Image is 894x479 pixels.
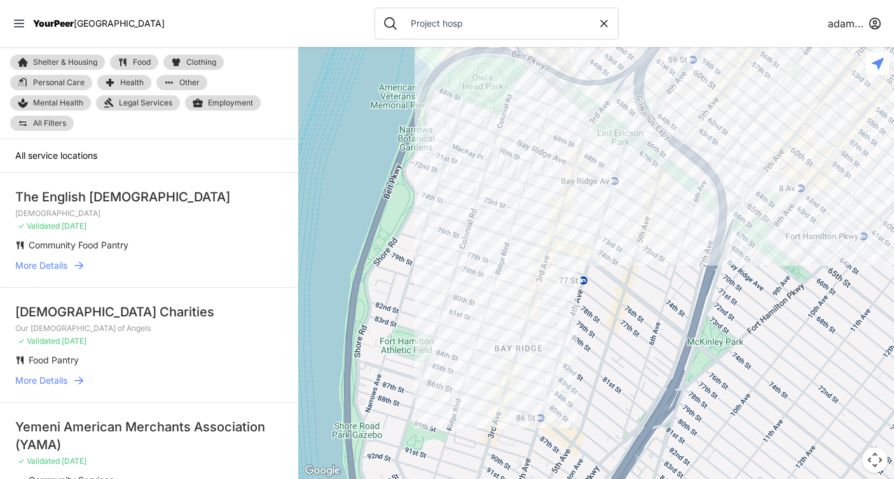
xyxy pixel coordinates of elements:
span: YourPeer [33,18,74,29]
span: All Filters [33,119,66,127]
a: All Filters [10,116,74,131]
span: Health [120,79,144,86]
span: ✓ Validated [18,336,60,346]
p: [DEMOGRAPHIC_DATA] [15,208,283,219]
a: Mental Health [10,95,91,111]
span: [DATE] [62,456,86,466]
span: Shelter & Housing [33,58,97,66]
span: More Details [15,374,67,387]
div: The English [DEMOGRAPHIC_DATA] [15,188,283,206]
span: Legal Services [119,98,172,108]
span: ✓ Validated [18,456,60,466]
span: More Details [15,259,67,272]
span: Food [133,58,151,66]
a: More Details [15,374,283,387]
a: Health [97,75,151,90]
span: [DATE] [62,336,86,346]
a: Clothing [163,55,224,70]
p: Our [DEMOGRAPHIC_DATA] of Angels [15,323,283,334]
a: Legal Services [96,95,180,111]
span: adamabard [828,16,863,31]
a: Employment [185,95,261,111]
input: Search [403,17,598,30]
span: [GEOGRAPHIC_DATA] [74,18,165,29]
a: Open this area in Google Maps (opens a new window) [301,462,343,479]
img: Google [301,462,343,479]
span: Personal Care [33,79,85,86]
button: adamabard [828,16,881,31]
div: [DEMOGRAPHIC_DATA] Charities [15,303,283,321]
a: Shelter & Housing [10,55,105,70]
span: Food Pantry [29,354,79,365]
span: Clothing [186,58,216,66]
a: Personal Care [10,75,92,90]
span: [DATE] [62,221,86,231]
button: Map camera controls [862,447,888,473]
span: All service locations [15,150,97,161]
a: Food [110,55,158,70]
a: Other [156,75,207,90]
a: More Details [15,259,283,272]
span: Employment [208,98,253,108]
span: Mental Health [33,98,83,108]
a: YourPeer[GEOGRAPHIC_DATA] [33,20,165,27]
span: Community Food Pantry [29,239,128,250]
span: ✓ Validated [18,221,60,231]
span: Other [179,79,200,86]
div: Yemeni American Merchants Association (YAMA) [15,418,283,454]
